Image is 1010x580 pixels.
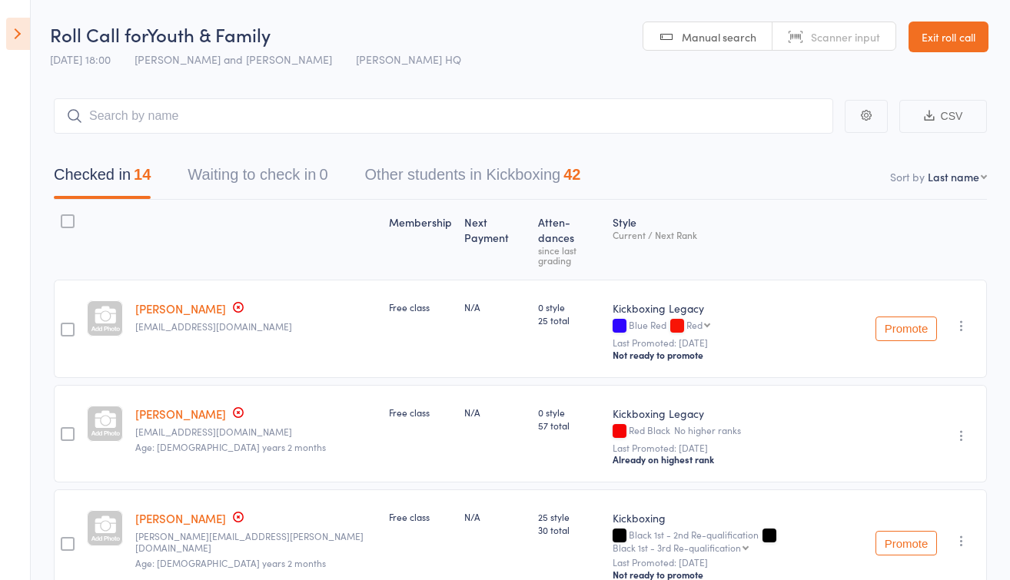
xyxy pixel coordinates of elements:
[613,542,741,552] div: Black 1st - 3rd Re-qualification
[613,453,863,466] div: Already on highest rank
[613,529,863,552] div: Black 1st - 2nd Re-qualification
[532,207,606,273] div: Atten­dances
[613,510,863,525] div: Kickboxing
[811,29,880,45] span: Scanner input
[613,442,863,453] small: Last Promoted: [DATE]
[613,337,863,348] small: Last Promoted: [DATE]
[538,419,600,432] span: 57 total
[134,166,151,183] div: 14
[899,100,987,133] button: CSV
[875,317,937,341] button: Promote
[135,321,377,332] small: daniela_portuguela98@hotmail.co.uk
[538,406,600,419] span: 0 style
[890,169,925,184] label: Sort by
[613,300,863,316] div: Kickboxing Legacy
[389,510,430,523] span: Free class
[319,166,327,183] div: 0
[613,557,863,568] small: Last Promoted: [DATE]
[54,98,833,134] input: Search by name
[464,300,527,313] div: N/A
[135,556,326,569] span: Age: [DEMOGRAPHIC_DATA] years 2 months
[686,320,703,330] div: Red
[135,440,326,453] span: Age: [DEMOGRAPHIC_DATA] years 2 months
[135,510,226,526] a: [PERSON_NAME]
[538,300,600,313] span: 0 style
[135,426,377,437] small: thecharlestons@outlook.com
[464,406,527,419] div: N/A
[54,158,151,199] button: Checked in14
[188,158,327,199] button: Waiting to check in0
[356,51,461,67] span: [PERSON_NAME] HQ
[464,510,527,523] div: N/A
[147,22,271,47] span: Youth & Family
[538,510,600,523] span: 25 style
[135,51,332,67] span: [PERSON_NAME] and [PERSON_NAME]
[538,245,600,265] div: since last grading
[613,425,863,438] div: Red Black
[50,22,147,47] span: Roll Call for
[909,22,988,52] a: Exit roll call
[682,29,756,45] span: Manual search
[606,207,869,273] div: Style
[613,349,863,361] div: Not ready to promote
[674,423,741,436] span: No higher ranks
[613,320,863,333] div: Blue Red
[613,406,863,421] div: Kickboxing Legacy
[389,406,430,419] span: Free class
[135,531,377,553] small: phillip.dubois@btinternet.com
[538,523,600,536] span: 30 total
[383,207,458,273] div: Membership
[135,300,226,317] a: [PERSON_NAME]
[875,531,937,555] button: Promote
[50,51,111,67] span: [DATE] 18:00
[613,230,863,240] div: Current / Next Rank
[458,207,533,273] div: Next Payment
[928,169,979,184] div: Last name
[563,166,580,183] div: 42
[538,313,600,326] span: 25 total
[365,158,581,199] button: Other students in Kickboxing42
[389,300,430,313] span: Free class
[135,406,226,422] a: [PERSON_NAME]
